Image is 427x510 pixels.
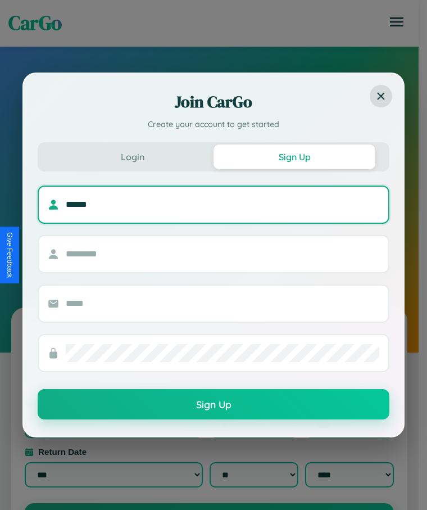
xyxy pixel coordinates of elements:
p: Create your account to get started [38,119,389,131]
button: Sign Up [38,389,389,419]
button: Sign Up [213,145,375,169]
div: Give Feedback [6,232,13,278]
h2: Join CarGo [38,91,389,113]
button: Login [52,145,213,169]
